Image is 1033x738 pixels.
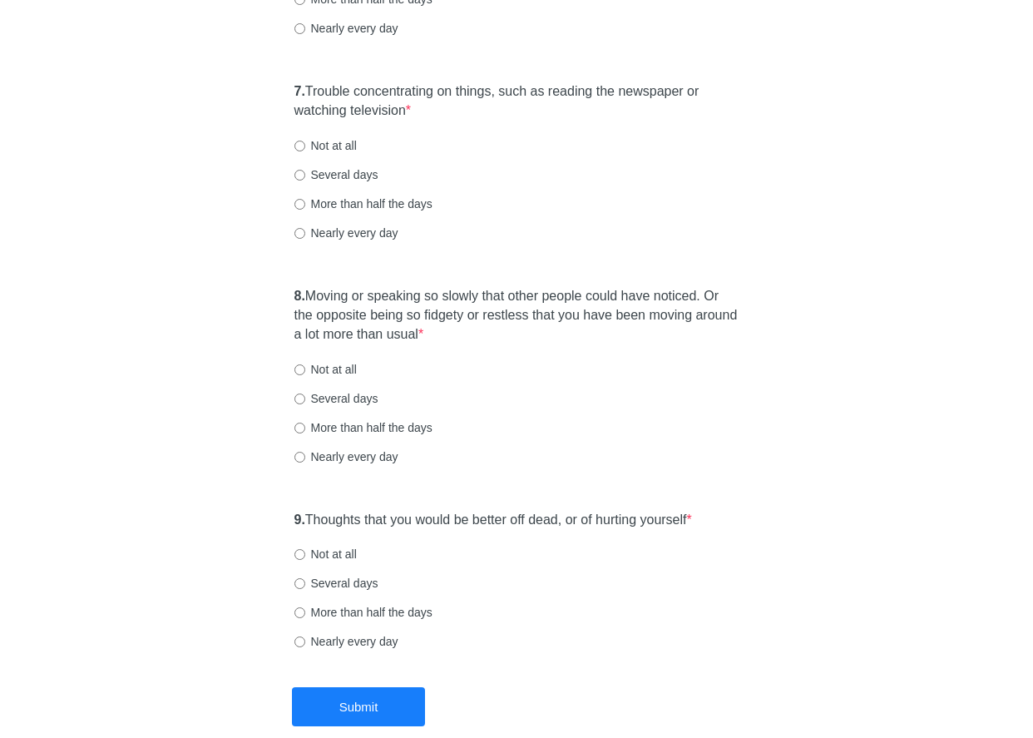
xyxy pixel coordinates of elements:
[294,511,692,530] label: Thoughts that you would be better off dead, or of hurting yourself
[294,364,305,375] input: Not at all
[294,82,739,121] label: Trouble concentrating on things, such as reading the newspaper or watching television
[294,423,305,433] input: More than half the days
[294,166,378,183] label: Several days
[294,513,305,527] strong: 9.
[294,289,305,303] strong: 8.
[294,419,432,436] label: More than half the days
[294,196,432,212] label: More than half the days
[294,361,357,378] label: Not at all
[294,549,305,560] input: Not at all
[292,687,425,726] button: Submit
[294,287,739,344] label: Moving or speaking so slowly that other people could have noticed. Or the opposite being so fidge...
[294,448,398,465] label: Nearly every day
[294,225,398,241] label: Nearly every day
[294,636,305,647] input: Nearly every day
[294,633,398,650] label: Nearly every day
[294,546,357,562] label: Not at all
[294,23,305,34] input: Nearly every day
[294,575,378,592] label: Several days
[294,20,398,37] label: Nearly every day
[294,170,305,181] input: Several days
[294,141,305,151] input: Not at all
[294,390,378,407] label: Several days
[294,137,357,154] label: Not at all
[294,84,305,98] strong: 7.
[294,578,305,589] input: Several days
[294,607,305,618] input: More than half the days
[294,228,305,239] input: Nearly every day
[294,199,305,210] input: More than half the days
[294,394,305,404] input: Several days
[294,452,305,463] input: Nearly every day
[294,604,432,621] label: More than half the days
